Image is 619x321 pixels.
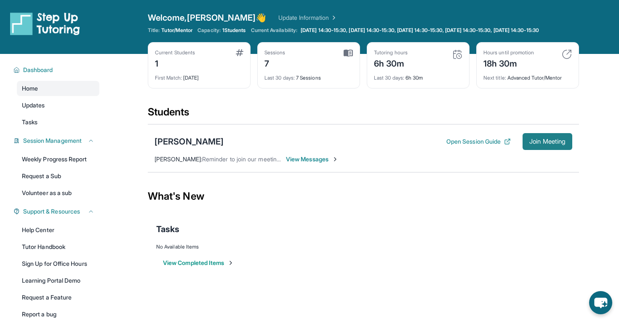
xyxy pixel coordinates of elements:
div: No Available Items [156,243,571,250]
a: Help Center [17,222,99,238]
span: First Match : [155,75,182,81]
button: Open Session Guide [446,137,511,146]
div: 6h 30m [374,70,462,81]
div: 7 [264,56,285,70]
a: Request a Feature [17,290,99,305]
a: [DATE] 14:30-15:30, [DATE] 14:30-15:30, [DATE] 14:30-15:30, [DATE] 14:30-15:30, [DATE] 14:30-15:30 [299,27,541,34]
span: Capacity: [197,27,221,34]
span: Home [22,84,38,93]
img: card [236,49,243,56]
span: Title: [148,27,160,34]
span: Dashboard [23,66,53,74]
a: Updates [17,98,99,113]
div: 7 Sessions [264,70,353,81]
div: 1 [155,56,195,70]
span: View Messages [286,155,339,163]
span: [DATE] 14:30-15:30, [DATE] 14:30-15:30, [DATE] 14:30-15:30, [DATE] 14:30-15:30, [DATE] 14:30-15:30 [301,27,539,34]
a: Tasks [17,115,99,130]
div: What's New [148,178,579,215]
span: [PERSON_NAME] : [155,155,202,163]
img: Chevron Right [329,13,337,22]
a: Request a Sub [17,169,99,184]
div: 6h 30m [374,56,408,70]
div: Tutoring hours [374,49,408,56]
div: 18h 30m [483,56,534,70]
div: Current Students [155,49,195,56]
span: Session Management [23,136,82,145]
span: Next title : [483,75,506,81]
span: Tutor/Mentor [161,27,192,34]
button: Session Management [20,136,94,145]
img: Chevron-Right [332,156,339,163]
img: card [452,49,462,59]
button: View Completed Items [163,259,234,267]
span: Current Availability: [251,27,297,34]
a: Learning Portal Demo [17,273,99,288]
img: card [562,49,572,59]
div: [PERSON_NAME] [155,136,224,147]
div: Students [148,105,579,124]
span: Tasks [22,118,37,126]
span: Updates [22,101,45,110]
span: 1 Students [222,27,246,34]
span: Join Meeting [529,139,566,144]
button: Support & Resources [20,207,94,216]
span: Last 30 days : [374,75,404,81]
button: chat-button [589,291,612,314]
a: Volunteer as a sub [17,185,99,201]
a: Home [17,81,99,96]
div: [DATE] [155,70,243,81]
span: Last 30 days : [264,75,295,81]
div: Sessions [264,49,285,56]
a: Tutor Handbook [17,239,99,254]
span: Welcome, [PERSON_NAME] 👋 [148,12,267,24]
button: Join Meeting [523,133,572,150]
span: Reminder to join our meeting [DATE] at 4:00 [202,155,321,163]
a: Update Information [278,13,337,22]
a: Sign Up for Office Hours [17,256,99,271]
span: Tasks [156,223,179,235]
a: Weekly Progress Report [17,152,99,167]
div: Advanced Tutor/Mentor [483,70,572,81]
img: logo [10,12,80,35]
span: Support & Resources [23,207,80,216]
img: card [344,49,353,57]
button: Dashboard [20,66,94,74]
div: Hours until promotion [483,49,534,56]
